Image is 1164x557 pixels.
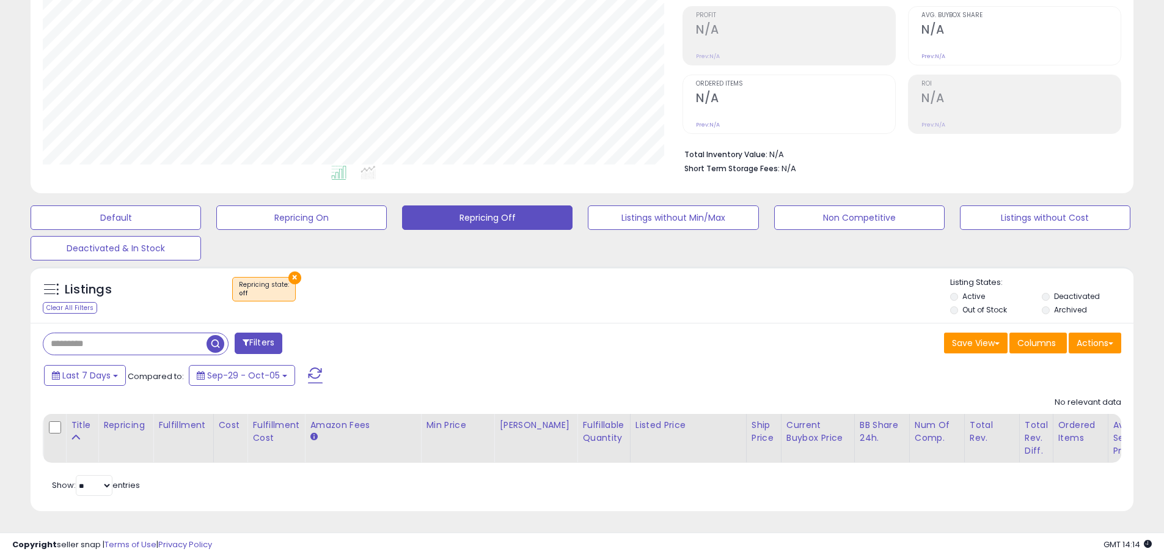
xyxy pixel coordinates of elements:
[774,205,945,230] button: Non Competitive
[696,91,895,108] h2: N/A
[786,419,849,444] div: Current Buybox Price
[1058,419,1103,444] div: Ordered Items
[921,23,1121,39] h2: N/A
[921,53,945,60] small: Prev: N/A
[1113,419,1158,457] div: Avg Selling Price
[696,81,895,87] span: Ordered Items
[962,291,985,301] label: Active
[128,371,184,382] span: Compared to:
[582,419,624,444] div: Fulfillable Quantity
[696,121,720,128] small: Prev: N/A
[684,163,780,174] b: Short Term Storage Fees:
[1017,337,1056,349] span: Columns
[684,146,1112,161] li: N/A
[921,12,1121,19] span: Avg. Buybox Share
[310,432,317,443] small: Amazon Fees.
[426,419,489,432] div: Min Price
[1104,539,1152,550] span: 2025-10-13 14:14 GMT
[12,539,57,550] strong: Copyright
[239,289,289,298] div: off
[696,23,895,39] h2: N/A
[1009,333,1067,353] button: Columns
[103,419,148,432] div: Repricing
[71,419,93,432] div: Title
[62,369,111,382] span: Last 7 Days
[696,53,720,60] small: Prev: N/A
[950,277,1133,289] p: Listing States:
[252,419,299,444] div: Fulfillment Cost
[588,205,758,230] button: Listings without Min/Max
[944,333,1008,353] button: Save View
[65,281,112,298] h5: Listings
[288,271,301,284] button: ×
[1025,419,1048,457] div: Total Rev. Diff.
[44,365,126,386] button: Last 7 Days
[635,419,741,432] div: Listed Price
[921,91,1121,108] h2: N/A
[684,149,767,160] b: Total Inventory Value:
[239,280,289,298] span: Repricing state :
[1054,304,1087,315] label: Archived
[158,539,212,550] a: Privacy Policy
[207,369,280,382] span: Sep-29 - Oct-05
[216,205,387,230] button: Repricing On
[962,304,1007,315] label: Out of Stock
[31,236,201,260] button: Deactivated & In Stock
[921,121,945,128] small: Prev: N/A
[960,205,1130,230] button: Listings without Cost
[158,419,208,432] div: Fulfillment
[921,81,1121,87] span: ROI
[402,205,573,230] button: Repricing Off
[860,419,904,444] div: BB Share 24h.
[235,333,282,354] button: Filters
[696,12,895,19] span: Profit
[752,419,776,444] div: Ship Price
[219,419,243,432] div: Cost
[1055,397,1121,408] div: No relevant data
[970,419,1014,444] div: Total Rev.
[781,163,796,174] span: N/A
[499,419,572,432] div: [PERSON_NAME]
[1054,291,1100,301] label: Deactivated
[12,539,212,551] div: seller snap | |
[915,419,959,444] div: Num of Comp.
[43,302,97,314] div: Clear All Filters
[104,539,156,550] a: Terms of Use
[31,205,201,230] button: Default
[1069,333,1121,353] button: Actions
[310,419,415,432] div: Amazon Fees
[189,365,295,386] button: Sep-29 - Oct-05
[52,479,140,491] span: Show: entries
